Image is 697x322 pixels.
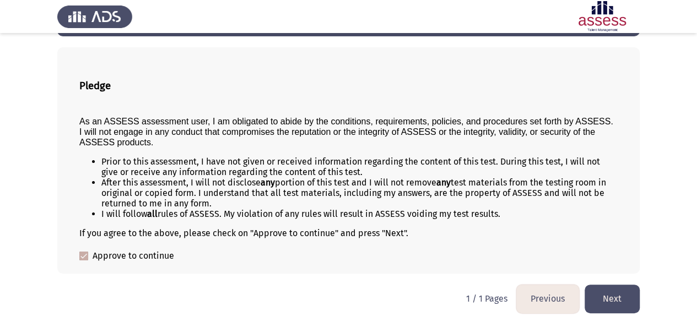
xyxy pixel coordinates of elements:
[79,228,618,238] div: If you agree to the above, please check on "Approve to continue" and press "Next".
[93,249,174,263] span: Approve to continue
[516,285,579,313] button: load previous page
[585,285,640,313] button: load next page
[261,177,275,188] b: any
[101,156,618,177] li: Prior to this assessment, I have not given or received information regarding the content of this ...
[101,209,618,219] li: I will follow rules of ASSESS. My violation of any rules will result in ASSESS voiding my test re...
[57,1,132,32] img: Assess Talent Management logo
[466,293,507,304] p: 1 / 1 Pages
[101,177,618,209] li: After this assessment, I will not disclose portion of this test and I will not remove test materi...
[79,117,613,147] span: As an ASSESS assessment user, I am obligated to abide by the conditions, requirements, policies, ...
[79,80,111,92] b: Pledge
[565,1,640,32] img: Assessment logo of Development Assessment R1 (EN/AR)
[436,177,451,188] b: any
[147,209,158,219] b: all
